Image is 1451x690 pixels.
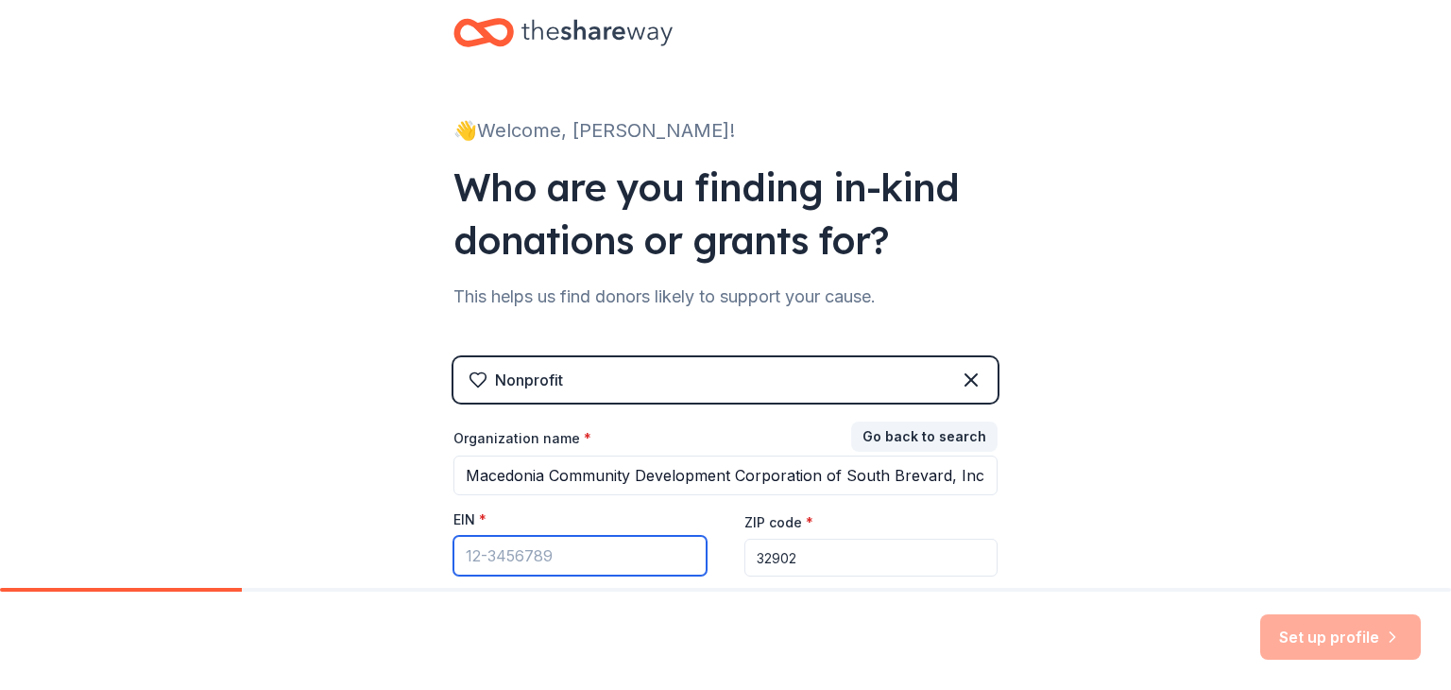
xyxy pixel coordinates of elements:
div: Nonprofit [495,369,563,391]
label: Organization name [453,429,591,448]
input: 12345 (U.S. only) [744,539,998,577]
label: EIN [453,510,487,529]
input: 12-3456789 [453,536,707,576]
input: American Red Cross [453,456,998,495]
div: This helps us find donors likely to support your cause. [453,282,998,312]
label: ZIP code [744,513,813,532]
button: Go back to search [851,422,998,452]
div: Who are you finding in-kind donations or grants for? [453,161,998,267]
div: 👋 Welcome, [PERSON_NAME]! [453,115,998,146]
